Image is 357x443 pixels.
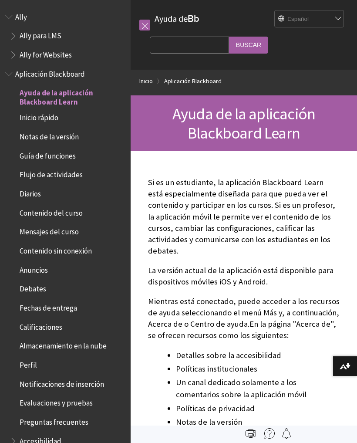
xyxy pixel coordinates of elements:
[20,377,104,389] span: Notificaciones de inserción
[20,86,125,106] span: Ayuda de la aplicación Blackboard Learn
[246,428,256,439] img: Print
[20,282,46,294] span: Debates
[139,76,153,87] a: Inicio
[164,76,222,87] a: Aplicación Blackboard
[20,29,61,41] span: Ally para LMS
[188,13,199,24] strong: Bb
[281,428,292,439] img: Follow this page
[20,339,107,351] span: Almacenamiento en la nube
[264,428,275,439] img: More help
[5,10,125,62] nav: Book outline for Anthology Ally Help
[20,149,76,160] span: Guía de funciones
[20,396,93,408] span: Evaluaciones y pruebas
[20,358,37,369] span: Perfil
[176,363,340,375] li: Políticas institucionales
[20,129,79,141] span: Notas de la versión
[176,416,340,428] li: Notas de la versión
[20,320,62,331] span: Calificaciones
[275,10,344,28] select: Site Language Selector
[172,104,315,143] span: Ayuda de la aplicación Blackboard Learn
[20,186,41,198] span: Diarios
[20,415,88,426] span: Preguntas frecuentes
[176,376,340,401] li: Un canal dedicado solamente a los comentarios sobre la aplicación móvil
[229,37,268,54] input: Buscar
[155,13,199,24] a: Ayuda deBb
[20,301,77,312] span: Fechas de entrega
[15,67,85,78] span: Aplicación Blackboard
[148,177,340,257] p: Si es un estudiante, la aplicación Blackboard Learn está especialmente diseñada para que pueda ve...
[176,349,340,362] li: Detalles sobre la accesibilidad
[148,265,340,287] p: La versión actual de la aplicación está disponible para dispositivos móviles iOS y Android.
[20,168,83,179] span: Flujo de actividades
[20,111,58,122] span: Inicio rápido
[176,402,340,415] li: Políticas de privacidad
[148,296,340,342] p: Mientras está conectado, puede acceder a los recursos de ayuda seleccionando el menú Más y, a con...
[20,263,48,274] span: Anuncios
[20,47,72,59] span: Ally for Websites
[20,243,92,255] span: Contenido sin conexión
[15,10,27,21] span: Ally
[20,225,79,237] span: Mensajes del curso
[20,206,83,217] span: Contenido del curso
